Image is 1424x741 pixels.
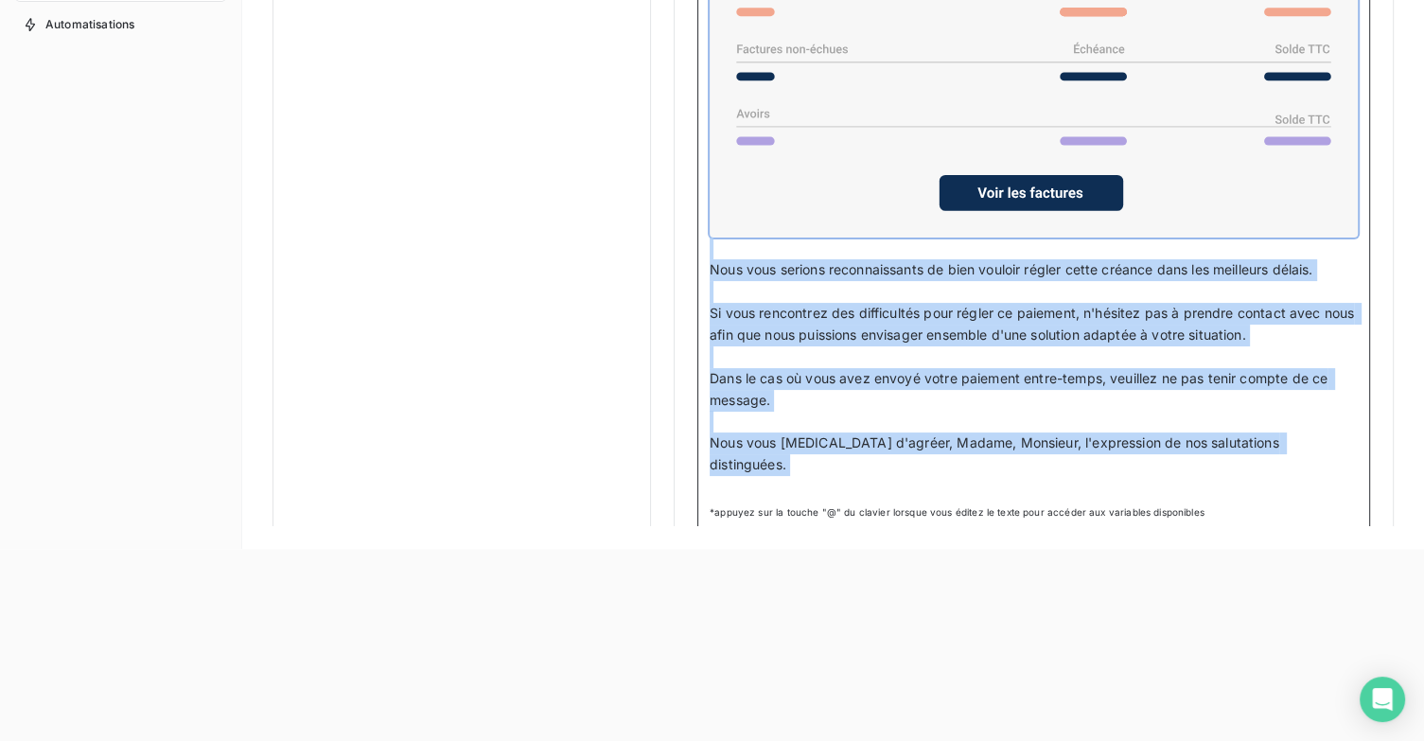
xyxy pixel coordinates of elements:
span: Nous vous serions reconnaissants de bien vouloir régler cette créance dans les meilleurs délais. [710,261,1312,277]
span: *appuyez sur la touche "@" du clavier lorsque vous éditez le texte pour accéder aux variables dis... [710,505,1358,520]
span: Dans le cas où vous avez envoyé votre paiement entre-temps, veuillez ne pas tenir compte de ce me... [710,370,1331,408]
span: Nous vous [MEDICAL_DATA] d'agréer, Madame, Monsieur, l'expression de nos salutations distinguées. [710,434,1283,472]
a: Automatisations [15,9,226,40]
div: Open Intercom Messenger [1360,677,1405,722]
span: Si vous rencontrez des difficultés pour régler ce paiement, n'hésitez pas à prendre contact avec ... [710,305,1358,343]
span: Automatisations [45,16,134,33]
